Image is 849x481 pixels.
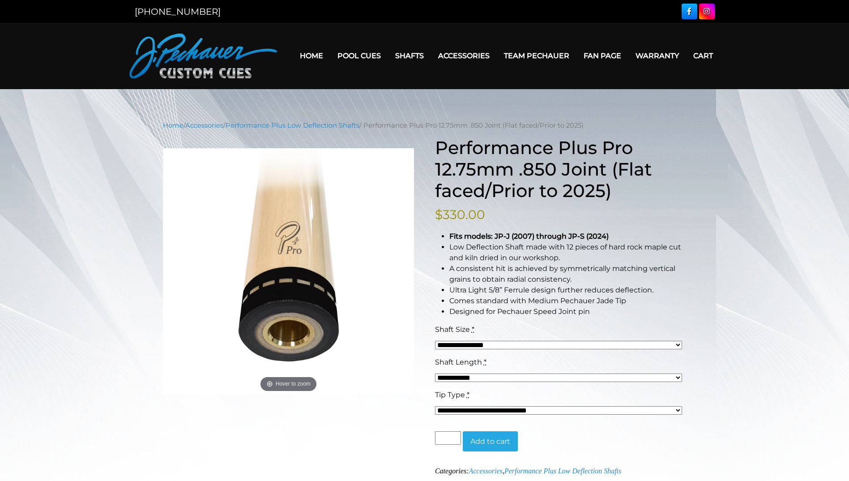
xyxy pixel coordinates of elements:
[504,467,621,475] a: Performance Plus Low Deflection Shafts
[388,44,431,67] a: Shafts
[472,325,474,334] abbr: required
[686,44,720,67] a: Cart
[449,285,687,296] li: Ultra Light 5/8” Ferrule design further reduces deflection.
[293,44,330,67] a: Home
[435,207,443,222] span: $
[484,358,486,366] abbr: required
[449,242,687,263] li: Low Deflection Shaft made with 12 pieces of hard rock maple cut and kiln dried in our workshop.
[163,120,687,130] nav: Breadcrumb
[185,121,223,129] a: Accessories
[163,148,414,395] a: Hover to zoom
[330,44,388,67] a: Pool Cues
[435,137,687,202] h1: Performance Plus Pro 12.75mm .850 Joint (Flat faced/Prior to 2025)
[449,232,609,240] strong: Fits models: JP-J (2007) through JP-S (2024)
[431,44,497,67] a: Accessories
[435,325,470,334] span: Shaft Size
[463,431,518,452] button: Add to cart
[628,44,686,67] a: Warranty
[469,467,503,475] a: Accessories
[449,296,687,306] li: Comes standard with Medium Pechauer Jade Tip
[449,306,687,317] li: Designed for Pechauer Speed Joint pin
[497,44,576,67] a: Team Pechauer
[163,121,183,129] a: Home
[435,391,465,399] span: Tip Type
[435,358,482,366] span: Shaft Length
[163,148,414,395] img: jp-pro.png
[435,467,621,475] span: Categories: ,
[449,263,687,285] li: A consistent hit is achieved by symmetrically matching vertical grains to obtain radial consistency.
[576,44,628,67] a: Fan Page
[135,6,221,17] a: [PHONE_NUMBER]
[435,207,485,222] bdi: 330.00
[226,121,359,129] a: Performance Plus Low Deflection Shafts
[467,391,469,399] abbr: required
[435,431,461,445] input: Product quantity
[129,34,277,78] img: Pechauer Custom Cues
